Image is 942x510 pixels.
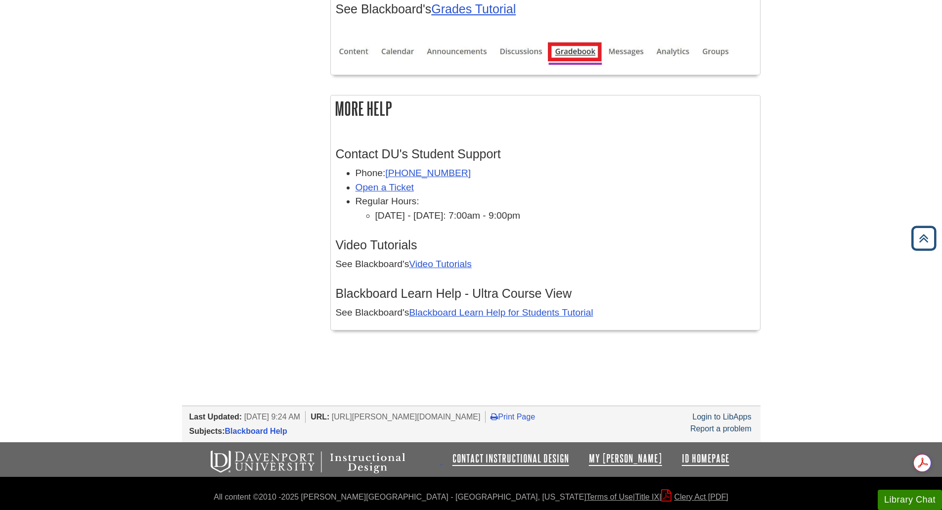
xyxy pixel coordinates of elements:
h2: More Help [331,95,760,122]
a: [PHONE_NUMBER] [385,168,471,178]
a: Report a problem [690,424,752,433]
h3: Video Tutorials [336,238,755,252]
img: Davenport University Instructional Design [203,450,440,474]
li: Phone: [356,166,755,181]
a: Blackboard Learn Help for Students Tutorial [409,307,593,318]
a: Grades Tutorial [431,2,516,16]
a: Terms of Use [586,493,633,501]
span: Subjects: [189,427,225,435]
h3: Blackboard Learn Help - Ultra Course View [336,286,755,301]
a: Print Page [491,413,535,421]
a: Clery Act [661,493,728,501]
a: Title IX [635,493,659,501]
span: URL: [311,413,329,421]
a: Open a Ticket [356,182,414,192]
h3: Contact DU's Student Support [336,147,755,161]
li: [DATE] - [DATE]: 7:00am - 9:00pm [375,209,755,223]
p: See Blackboard's [336,306,755,320]
a: ID Homepage [682,453,729,464]
span: Last Updated: [189,413,242,421]
a: Contact Instructional Design [452,453,569,464]
i: Print Page [491,413,498,420]
a: Back to Top [908,232,940,245]
a: Login to LibApps [692,413,751,421]
span: [DATE] 9:24 AM [244,413,301,421]
h3: See Blackboard's [336,2,755,16]
p: See Blackboard's [336,257,755,272]
a: My [PERSON_NAME] [589,453,662,464]
a: Blackboard Help [225,427,287,435]
li: Regular Hours: [356,194,755,223]
a: Video Tutorials [409,259,472,269]
button: Library Chat [878,490,942,510]
span: [URL][PERSON_NAME][DOMAIN_NAME] [332,413,481,421]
